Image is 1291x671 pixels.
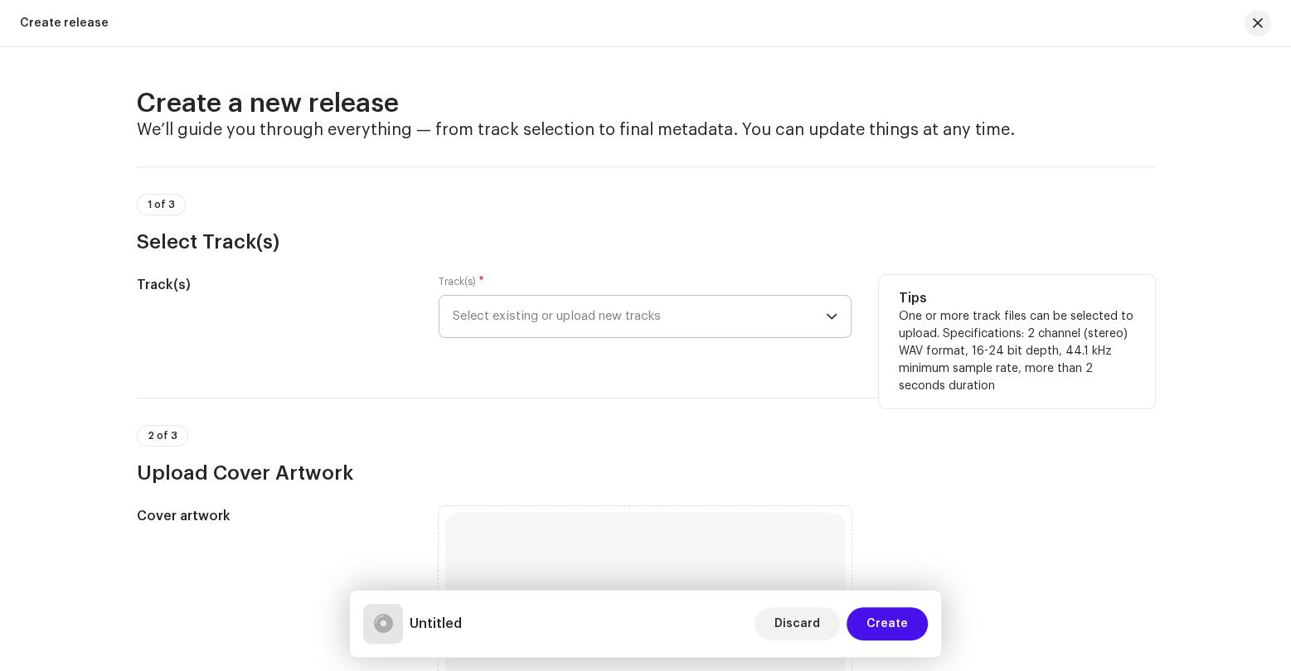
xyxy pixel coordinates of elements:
div: dropdown trigger [826,296,837,337]
button: Create [847,607,928,640]
h3: Upload Cover Artwork [137,460,1155,486]
h4: We’ll guide you through everything — from track selection to final metadata. You can update thing... [137,120,1155,140]
span: Select existing or upload new tracks [453,296,826,337]
label: Track(s) [439,275,484,288]
p: One or more track files can be selected to upload. Specifications: 2 channel (stereo) WAV format,... [899,308,1135,395]
button: Discard [755,607,840,640]
h3: Select Track(s) [137,229,1155,255]
h5: Tips [899,288,1135,308]
span: Create [866,607,908,640]
span: Discard [774,607,820,640]
h5: Cover artwork [137,506,413,526]
h5: Untitled [410,614,462,634]
h5: Track(s) [137,275,413,295]
h2: Create a new release [137,87,1155,120]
